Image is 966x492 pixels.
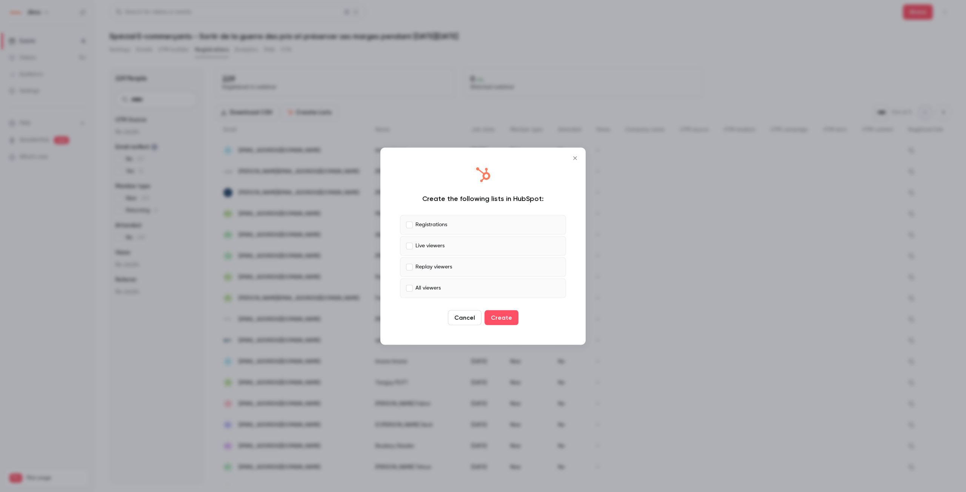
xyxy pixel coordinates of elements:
[415,221,447,229] p: Registrations
[415,263,452,271] p: Replay viewers
[415,284,441,292] p: All viewers
[485,310,518,325] button: Create
[448,310,481,325] button: Cancel
[568,150,583,166] button: Close
[415,242,445,250] p: Live viewers
[400,194,566,203] div: Create the following lists in HubSpot:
